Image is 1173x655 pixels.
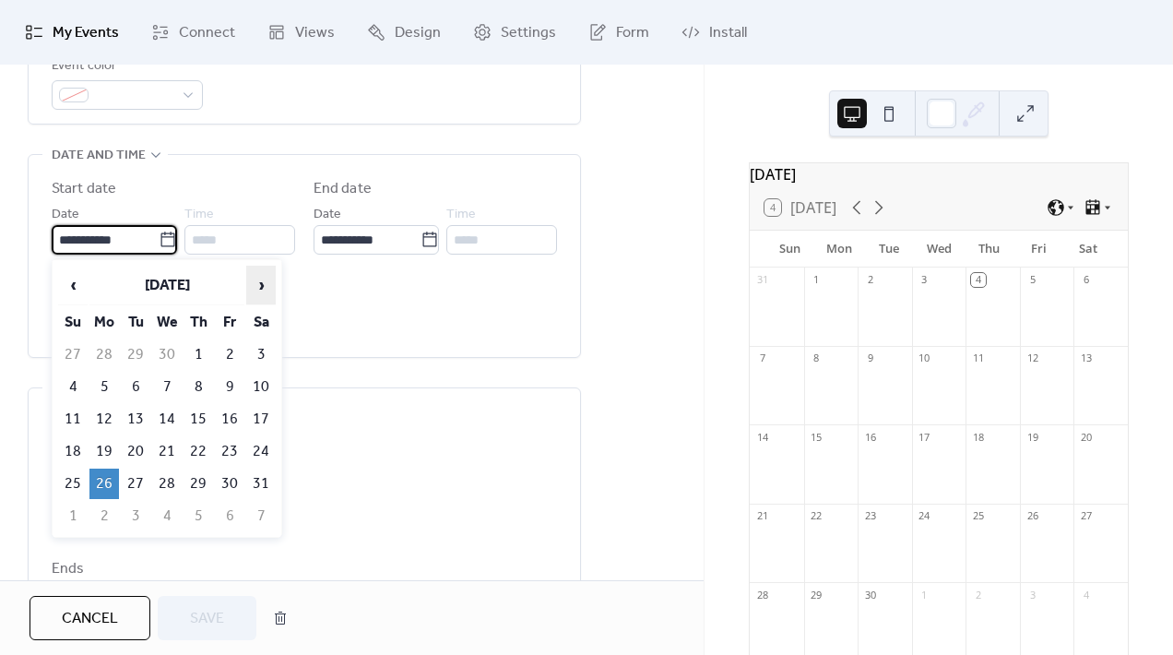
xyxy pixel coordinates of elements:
[215,436,244,467] td: 23
[52,204,79,226] span: Date
[810,273,823,287] div: 1
[814,231,864,268] div: Mon
[58,307,88,338] th: Su
[918,588,931,601] div: 1
[121,339,150,370] td: 29
[971,273,985,287] div: 4
[863,588,877,601] div: 30
[11,7,133,57] a: My Events
[863,509,877,523] div: 23
[58,404,88,435] td: 11
[863,351,877,365] div: 9
[152,501,182,531] td: 4
[121,307,150,338] th: Tu
[215,501,244,531] td: 6
[179,22,235,44] span: Connect
[1079,588,1093,601] div: 4
[1025,273,1039,287] div: 5
[1079,509,1093,523] div: 27
[152,339,182,370] td: 30
[246,436,276,467] td: 24
[121,404,150,435] td: 13
[89,339,119,370] td: 28
[501,22,556,44] span: Settings
[863,430,877,444] div: 16
[52,558,553,580] div: Ends
[246,404,276,435] td: 17
[668,7,761,57] a: Install
[1025,588,1039,601] div: 3
[353,7,455,57] a: Design
[59,267,87,304] span: ‹
[247,267,275,304] span: ›
[152,436,182,467] td: 21
[918,351,931,365] div: 10
[184,436,213,467] td: 22
[971,588,985,601] div: 2
[89,266,244,305] th: [DATE]
[121,469,150,499] td: 27
[121,372,150,402] td: 6
[89,307,119,338] th: Mo
[254,7,349,57] a: Views
[53,22,119,44] span: My Events
[152,404,182,435] td: 14
[446,204,476,226] span: Time
[215,404,244,435] td: 16
[184,339,213,370] td: 1
[215,469,244,499] td: 30
[184,404,213,435] td: 15
[971,509,985,523] div: 25
[810,430,823,444] div: 15
[1079,351,1093,365] div: 13
[575,7,663,57] a: Form
[1063,231,1113,268] div: Sat
[184,372,213,402] td: 8
[52,145,146,167] span: Date and time
[246,307,276,338] th: Sa
[964,231,1013,268] div: Thu
[62,608,118,630] span: Cancel
[918,430,931,444] div: 17
[755,273,769,287] div: 31
[89,372,119,402] td: 5
[89,469,119,499] td: 26
[1079,273,1093,287] div: 6
[750,163,1128,185] div: [DATE]
[246,339,276,370] td: 3
[184,501,213,531] td: 5
[58,436,88,467] td: 18
[246,469,276,499] td: 31
[459,7,570,57] a: Settings
[152,469,182,499] td: 28
[89,404,119,435] td: 12
[30,596,150,640] button: Cancel
[863,273,877,287] div: 2
[755,509,769,523] div: 21
[52,55,199,77] div: Event color
[755,351,769,365] div: 7
[121,436,150,467] td: 20
[810,588,823,601] div: 29
[58,339,88,370] td: 27
[184,469,213,499] td: 29
[864,231,914,268] div: Tue
[918,273,931,287] div: 3
[314,178,372,200] div: End date
[1079,430,1093,444] div: 20
[184,307,213,338] th: Th
[971,351,985,365] div: 11
[89,436,119,467] td: 19
[215,339,244,370] td: 2
[755,430,769,444] div: 14
[58,469,88,499] td: 25
[1025,351,1039,365] div: 12
[152,372,182,402] td: 7
[121,501,150,531] td: 3
[58,372,88,402] td: 4
[1025,430,1039,444] div: 19
[246,501,276,531] td: 7
[914,231,964,268] div: Wed
[52,178,116,200] div: Start date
